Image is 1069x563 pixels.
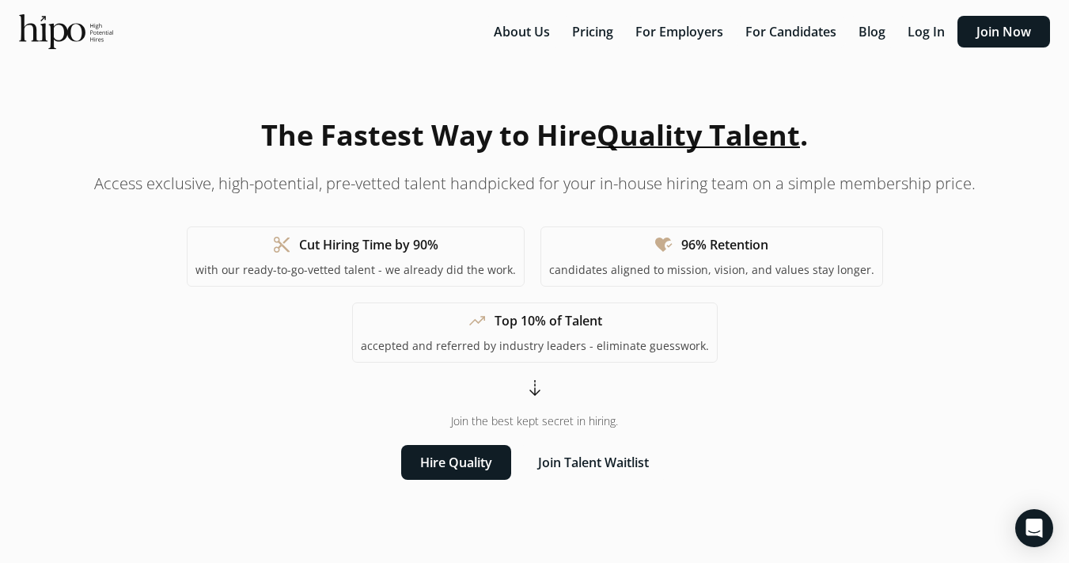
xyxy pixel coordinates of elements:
button: Pricing [563,16,623,48]
span: heart_check [654,235,673,254]
span: Join the best kept secret in hiring. [451,413,618,429]
span: arrow_cool_down [525,379,544,398]
button: Blog [849,16,895,48]
p: candidates aligned to mission, vision, and values stay longer. [549,262,874,278]
a: For Employers [626,23,736,40]
div: Open Intercom Messenger [1015,509,1053,547]
span: trending_up [468,311,487,330]
h1: Cut Hiring Time by 90% [299,235,438,254]
button: For Candidates [736,16,846,48]
a: For Candidates [736,23,849,40]
button: Hire Quality [401,445,511,480]
button: Join Now [957,16,1050,48]
span: Quality Talent [597,116,800,154]
a: Blog [849,23,898,40]
p: accepted and referred by industry leaders - eliminate guesswork. [361,338,709,354]
p: with our ready-to-go-vetted talent - we already did the work. [195,262,516,278]
img: official-logo [19,14,113,49]
h1: Top 10% of Talent [495,311,602,330]
a: Pricing [563,23,626,40]
button: Log In [898,16,954,48]
span: content_cut [272,235,291,254]
p: Access exclusive, high-potential, pre-vetted talent handpicked for your in-house hiring team on a... [94,173,976,195]
a: Join Now [957,23,1050,40]
a: About Us [484,23,563,40]
a: Log In [898,23,957,40]
button: About Us [484,16,559,48]
button: For Employers [626,16,733,48]
h1: The Fastest Way to Hire . [261,114,808,157]
h1: 96% Retention [681,235,768,254]
button: Join Talent Waitlist [519,445,668,480]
